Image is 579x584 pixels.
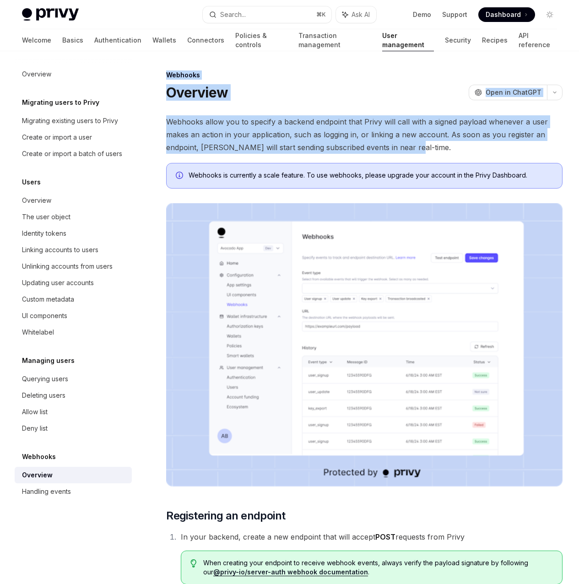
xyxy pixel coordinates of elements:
[22,355,75,366] h5: Managing users
[15,113,132,129] a: Migrating existing users to Privy
[22,373,68,384] div: Querying users
[22,148,122,159] div: Create or import a batch of users
[189,171,553,180] span: Webhooks is currently a scale feature. To use webhooks, please upgrade your account in the Privy ...
[152,29,176,51] a: Wallets
[62,29,83,51] a: Basics
[22,327,54,338] div: Whitelabel
[203,6,331,23] button: Search...⌘K
[166,115,563,154] span: Webhooks allow you to specify a backend endpoint that Privy will call with a signed payload whene...
[542,7,557,22] button: Toggle dark mode
[166,84,228,101] h1: Overview
[213,568,368,576] a: @privy-io/server-auth webhook documentation
[220,9,246,20] div: Search...
[15,404,132,420] a: Allow list
[413,10,431,19] a: Demo
[352,10,370,19] span: Ask AI
[15,371,132,387] a: Querying users
[22,310,67,321] div: UI components
[336,6,376,23] button: Ask AI
[486,10,521,19] span: Dashboard
[382,29,434,51] a: User management
[15,209,132,225] a: The user object
[469,85,547,100] button: Open in ChatGPT
[22,470,53,481] div: Overview
[15,225,132,242] a: Identity tokens
[22,244,98,255] div: Linking accounts to users
[22,177,41,188] h5: Users
[15,242,132,258] a: Linking accounts to users
[478,7,535,22] a: Dashboard
[22,228,66,239] div: Identity tokens
[15,420,132,437] a: Deny list
[22,277,94,288] div: Updating user accounts
[22,8,79,21] img: light logo
[15,387,132,404] a: Deleting users
[22,69,51,80] div: Overview
[22,29,51,51] a: Welcome
[15,308,132,324] a: UI components
[316,11,326,18] span: ⌘ K
[15,146,132,162] a: Create or import a batch of users
[298,29,371,51] a: Transaction management
[15,483,132,500] a: Handling events
[15,324,132,341] a: Whitelabel
[181,532,465,541] span: In your backend, create a new endpoint that will accept requests from Privy
[187,29,224,51] a: Connectors
[22,486,71,497] div: Handling events
[22,115,118,126] div: Migrating existing users to Privy
[486,88,541,97] span: Open in ChatGPT
[482,29,508,51] a: Recipes
[166,203,563,487] img: images/Webhooks.png
[15,192,132,209] a: Overview
[15,258,132,275] a: Unlinking accounts from users
[22,97,99,108] h5: Migrating users to Privy
[442,10,467,19] a: Support
[375,532,395,541] strong: POST
[22,294,74,305] div: Custom metadata
[22,261,113,272] div: Unlinking accounts from users
[22,451,56,462] h5: Webhooks
[15,129,132,146] a: Create or import a user
[519,29,557,51] a: API reference
[190,559,197,568] svg: Tip
[22,132,92,143] div: Create or import a user
[15,66,132,82] a: Overview
[15,467,132,483] a: Overview
[94,29,141,51] a: Authentication
[445,29,471,51] a: Security
[166,508,285,523] span: Registering an endpoint
[15,275,132,291] a: Updating user accounts
[15,291,132,308] a: Custom metadata
[22,211,70,222] div: The user object
[203,558,553,577] span: When creating your endpoint to receive webhook events, always verify the payload signature by fol...
[22,195,51,206] div: Overview
[166,70,563,80] div: Webhooks
[235,29,287,51] a: Policies & controls
[22,406,48,417] div: Allow list
[22,423,48,434] div: Deny list
[22,390,65,401] div: Deleting users
[176,172,185,181] svg: Info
